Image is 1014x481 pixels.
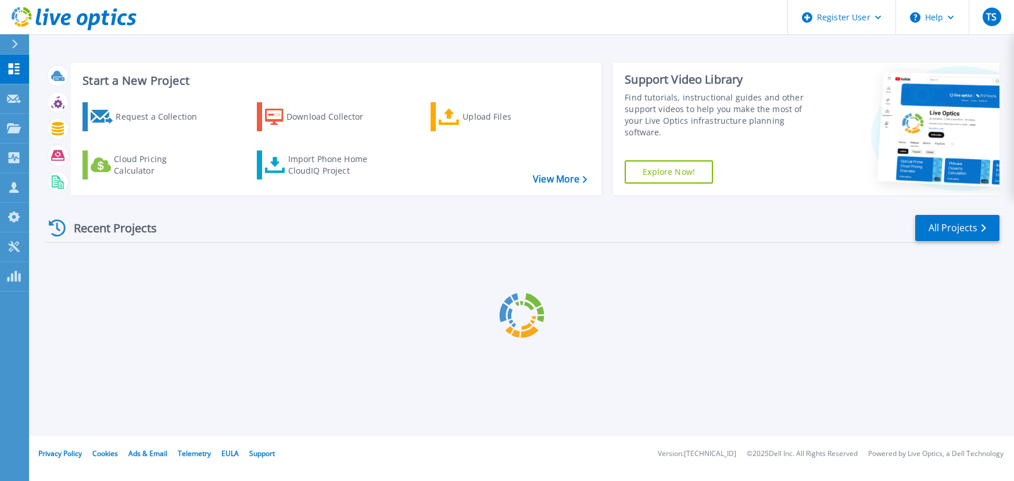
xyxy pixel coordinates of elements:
[625,92,820,138] div: Find tutorials, instructional guides and other support videos to help you make the most of your L...
[658,450,736,458] li: Version: [TECHNICAL_ID]
[986,12,997,21] span: TS
[747,450,858,458] li: © 2025 Dell Inc. All Rights Reserved
[83,150,212,180] a: Cloud Pricing Calculator
[463,105,556,128] div: Upload Files
[286,105,379,128] div: Download Collector
[431,102,560,131] a: Upload Files
[83,102,212,131] a: Request a Collection
[915,215,999,241] a: All Projects
[868,450,1004,458] li: Powered by Live Optics, a Dell Technology
[114,153,207,177] div: Cloud Pricing Calculator
[128,448,167,458] a: Ads & Email
[288,153,379,177] div: Import Phone Home CloudIQ Project
[249,448,275,458] a: Support
[38,448,82,458] a: Privacy Policy
[625,160,713,184] a: Explore Now!
[92,448,118,458] a: Cookies
[45,214,173,242] div: Recent Projects
[257,102,386,131] a: Download Collector
[116,105,209,128] div: Request a Collection
[625,72,820,87] div: Support Video Library
[83,74,586,87] h3: Start a New Project
[178,448,211,458] a: Telemetry
[221,448,239,458] a: EULA
[533,174,587,185] a: View More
